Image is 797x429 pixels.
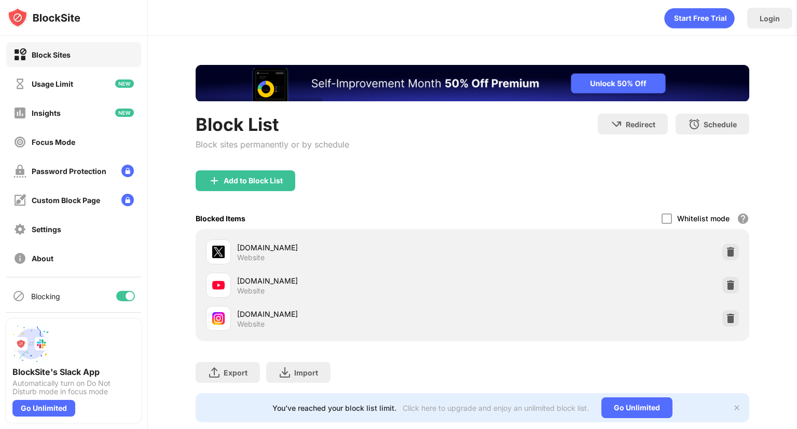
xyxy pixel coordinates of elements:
[13,77,26,90] img: time-usage-off.svg
[224,368,248,377] div: Export
[31,292,60,301] div: Blocking
[196,214,245,223] div: Blocked Items
[121,165,134,177] img: lock-menu.svg
[212,246,225,258] img: favicons
[32,138,75,146] div: Focus Mode
[13,223,26,236] img: settings-off.svg
[626,120,655,129] div: Redirect
[237,242,472,253] div: [DOMAIN_NAME]
[237,253,265,262] div: Website
[237,275,472,286] div: [DOMAIN_NAME]
[272,404,396,412] div: You’ve reached your block list limit.
[12,367,135,377] div: BlockSite's Slack App
[403,404,589,412] div: Click here to upgrade and enjoy an unlimited block list.
[12,379,135,396] div: Automatically turn on Do Not Disturb mode in focus mode
[7,7,80,28] img: logo-blocksite.svg
[196,139,349,150] div: Block sites permanently or by schedule
[13,252,26,265] img: about-off.svg
[32,254,53,263] div: About
[13,106,26,119] img: insights-off.svg
[13,136,26,149] img: focus-off.svg
[224,177,283,185] div: Add to Block List
[32,109,61,117] div: Insights
[13,48,26,61] img: block-on.svg
[115,109,134,117] img: new-icon.svg
[13,165,26,178] img: password-protection-off.svg
[704,120,737,129] div: Schedule
[664,8,735,29] div: animation
[212,279,225,291] img: favicons
[13,194,26,207] img: customize-block-page-off.svg
[294,368,318,377] div: Import
[12,290,25,302] img: blocking-icon.svg
[601,397,672,418] div: Go Unlimited
[32,167,106,176] div: Password Protection
[196,114,349,135] div: Block List
[32,79,73,88] div: Usage Limit
[121,194,134,206] img: lock-menu.svg
[760,14,780,23] div: Login
[733,404,741,412] img: x-button.svg
[237,309,472,319] div: [DOMAIN_NAME]
[32,50,71,59] div: Block Sites
[12,325,50,363] img: push-slack.svg
[237,319,265,329] div: Website
[115,79,134,88] img: new-icon.svg
[677,214,730,223] div: Whitelist mode
[12,400,75,417] div: Go Unlimited
[212,312,225,325] img: favicons
[32,196,100,205] div: Custom Block Page
[237,286,265,296] div: Website
[32,225,61,234] div: Settings
[196,65,749,101] iframe: Banner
